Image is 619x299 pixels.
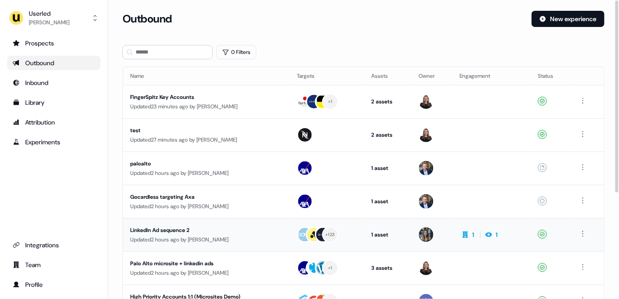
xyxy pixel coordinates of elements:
div: Gocardless targeting Axa [130,192,282,201]
th: Owner [412,67,453,85]
button: New experience [532,11,605,27]
a: Go to experiments [7,135,100,149]
th: Assets [364,67,411,85]
div: 2 assets [371,97,404,106]
div: [PERSON_NAME] [29,18,69,27]
div: test [130,126,282,135]
div: 1 [473,230,475,239]
h3: Outbound [123,12,172,26]
div: Team [13,260,95,269]
img: Geneviève [419,261,433,275]
button: Userled[PERSON_NAME] [7,7,100,29]
div: 3 assets [371,263,404,272]
div: LinkedIn Ad sequence 2 [130,226,282,235]
a: Go to templates [7,95,100,110]
div: 1 asset [371,230,404,239]
div: Palo Alto microsite + linkedin ads [130,259,282,268]
div: 2 assets [371,130,404,139]
div: Attribution [13,118,95,127]
th: Status [531,67,570,85]
img: Geneviève [419,128,433,142]
a: Go to integrations [7,238,100,252]
img: Yann [419,161,433,175]
a: Go to prospects [7,36,100,50]
img: Yann [419,194,433,209]
a: Go to profile [7,277,100,292]
div: Experiments [13,138,95,147]
a: Go to outbound experience [7,56,100,70]
div: + 123 [325,231,335,239]
div: Updated 2 hours ago by [PERSON_NAME] [130,169,282,178]
a: Go to attribution [7,115,100,129]
div: Prospects [13,39,95,48]
div: Updated 23 minutes ago by [PERSON_NAME] [130,102,282,111]
div: Updated 2 hours ago by [PERSON_NAME] [130,235,282,244]
div: 1 asset [371,164,404,173]
div: Updated 2 hours ago by [PERSON_NAME] [130,268,282,277]
div: 1 [496,230,498,239]
div: Library [13,98,95,107]
div: Updated 27 minutes ago by [PERSON_NAME] [130,135,282,144]
button: 0 Filters [216,45,256,59]
img: Charlotte [419,228,433,242]
a: Go to team [7,258,100,272]
div: FingerSpitz Key Accounts [130,93,282,102]
div: Updated 2 hours ago by [PERSON_NAME] [130,202,282,211]
th: Engagement [453,67,531,85]
img: Geneviève [419,94,433,109]
div: + 1 [328,98,332,106]
div: Inbound [13,78,95,87]
div: Integrations [13,241,95,250]
th: Name [123,67,290,85]
a: Go to Inbound [7,76,100,90]
div: paloalto [130,159,282,168]
div: 1 asset [371,197,404,206]
th: Targets [290,67,364,85]
div: Profile [13,280,95,289]
div: Outbound [13,58,95,67]
div: Userled [29,9,69,18]
div: + 1 [328,264,332,272]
